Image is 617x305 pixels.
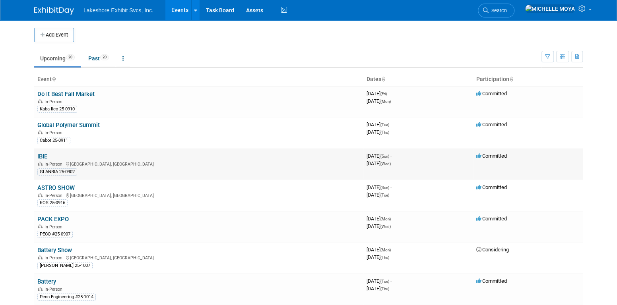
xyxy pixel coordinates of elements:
a: Search [478,4,514,17]
a: Do It Best Fall Market [37,91,95,98]
span: In-Person [45,193,65,198]
span: [DATE] [367,98,391,104]
span: [DATE] [367,216,393,222]
span: [DATE] [367,91,389,97]
span: - [392,247,393,253]
span: (Mon) [380,248,391,252]
span: - [390,184,392,190]
img: In-Person Event [38,224,43,228]
img: In-Person Event [38,130,43,134]
img: In-Person Event [38,193,43,197]
a: Battery Show [37,247,72,254]
span: (Tue) [380,193,389,197]
a: Sort by Participation Type [509,76,513,82]
span: In-Person [45,130,65,135]
span: - [388,91,389,97]
span: (Mon) [380,99,391,104]
span: Considering [476,247,509,253]
div: [GEOGRAPHIC_DATA], [GEOGRAPHIC_DATA] [37,160,360,167]
span: Committed [476,184,507,190]
a: ASTRO SHOW [37,184,75,191]
span: [DATE] [367,247,393,253]
div: ROS 25-0916 [37,199,68,207]
div: Penn Engineering #25-1014 [37,293,96,301]
div: [GEOGRAPHIC_DATA], [GEOGRAPHIC_DATA] [37,254,360,261]
span: [DATE] [367,160,391,166]
span: (Sun) [380,185,389,190]
span: (Sun) [380,154,389,158]
span: (Thu) [380,130,389,135]
span: Committed [476,153,507,159]
a: Sort by Start Date [381,76,385,82]
span: Committed [476,91,507,97]
a: Global Polymer Summit [37,122,100,129]
th: Dates [363,73,473,86]
button: Add Event [34,28,74,42]
span: Search [489,8,507,14]
span: Committed [476,216,507,222]
span: - [390,153,392,159]
span: [DATE] [367,254,389,260]
span: [DATE] [367,129,389,135]
span: - [390,278,392,284]
img: In-Person Event [38,287,43,291]
div: [GEOGRAPHIC_DATA], [GEOGRAPHIC_DATA] [37,192,360,198]
div: Kaba Ilco 25-0910 [37,106,77,113]
span: Committed [476,122,507,127]
a: Upcoming20 [34,51,81,66]
span: Lakeshore Exhibit Svcs, Inc. [83,7,153,14]
a: Past20 [82,51,115,66]
span: In-Person [45,255,65,261]
a: Battery [37,278,56,285]
span: - [392,216,393,222]
span: [DATE] [367,122,392,127]
a: IBIE [37,153,47,160]
span: In-Person [45,99,65,104]
a: PACK EXPO [37,216,69,223]
span: (Mon) [380,217,391,221]
div: [PERSON_NAME] 25-1007 [37,262,93,269]
span: (Wed) [380,162,391,166]
span: (Tue) [380,279,389,284]
span: Committed [476,278,507,284]
span: In-Person [45,287,65,292]
div: GLANBIA 25-0902 [37,168,77,176]
span: (Tue) [380,123,389,127]
a: Sort by Event Name [52,76,56,82]
img: In-Person Event [38,162,43,166]
span: - [390,122,392,127]
span: (Thu) [380,287,389,291]
span: 20 [100,54,109,60]
img: In-Person Event [38,99,43,103]
span: 20 [66,54,75,60]
span: (Wed) [380,224,391,229]
th: Participation [473,73,583,86]
span: In-Person [45,162,65,167]
span: (Fri) [380,92,387,96]
img: ExhibitDay [34,7,74,15]
span: [DATE] [367,184,392,190]
span: (Thu) [380,255,389,260]
div: PECO #25-0907 [37,231,73,238]
img: MICHELLE MOYA [525,4,575,13]
span: [DATE] [367,278,392,284]
th: Event [34,73,363,86]
div: Cabot 25-0911 [37,137,70,144]
span: [DATE] [367,153,392,159]
img: In-Person Event [38,255,43,259]
span: [DATE] [367,286,389,291]
span: In-Person [45,224,65,230]
span: [DATE] [367,192,389,198]
span: [DATE] [367,223,391,229]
